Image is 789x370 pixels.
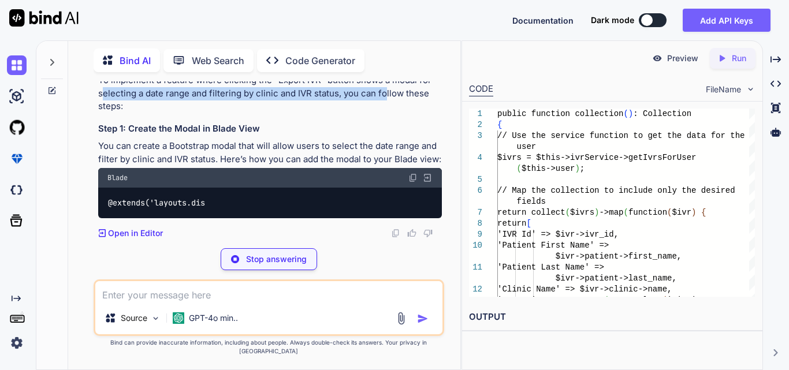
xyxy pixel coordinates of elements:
[462,304,762,331] h2: OUTPUT
[497,263,604,272] span: 'Patient Last Name' =>
[497,285,672,294] span: 'Clinic Name' => $ivr->clinic->name,
[720,131,745,140] span: r the
[663,296,667,305] span: (
[423,229,433,238] img: dislike
[633,109,691,118] span: : Collection
[469,284,482,295] div: 12
[497,120,502,129] span: {
[9,9,79,27] img: Bind AI
[497,109,623,118] span: public function collection
[667,53,698,64] p: Preview
[469,295,482,306] div: 13
[623,208,628,217] span: (
[422,173,433,183] img: Open in Browser
[94,338,444,356] p: Bind can provide inaccurate information, including about people. Always double-check its answers....
[7,149,27,169] img: premium
[517,142,537,151] span: user
[417,313,429,324] img: icon
[7,87,27,106] img: ai-studio
[623,109,628,118] span: (
[7,333,27,353] img: settings
[121,312,147,324] p: Source
[732,53,746,64] p: Run
[672,208,692,217] span: $ivr
[246,253,307,265] p: Stop answering
[497,186,720,195] span: // Map the collection to include only the desi
[746,84,755,94] img: chevron down
[580,164,585,173] span: ;
[497,230,619,239] span: 'IVR Id' => $ivr->ivr_id,
[173,312,184,324] img: GPT-4o mini
[599,208,623,217] span: ->map
[609,296,662,305] span: str_replace
[706,84,741,95] span: FileName
[98,122,442,136] h3: Step 1: Create the Modal in Blade View
[285,54,355,68] p: Code Generator
[497,153,696,162] span: $ivrs = $this->ivrService->getIvrsForUser
[469,229,482,240] div: 9
[691,208,696,217] span: )
[652,53,663,63] img: preview
[720,186,735,195] span: red
[522,164,575,173] span: $this->user
[512,16,574,25] span: Documentation
[497,131,720,140] span: // Use the service function to get the data fo
[517,164,522,173] span: (
[556,252,682,261] span: $ivr->patient->first_name,
[469,109,482,119] div: 1
[628,208,667,217] span: function
[497,241,609,250] span: 'Patient First Name' =>
[98,74,442,113] p: To implement a feature where clicking the "Export IVR" button shows a modal for selecting a date ...
[469,240,482,251] div: 10
[526,219,531,228] span: [
[391,229,400,238] img: copy
[517,197,546,206] span: fields
[469,262,482,273] div: 11
[701,208,706,217] span: {
[189,312,238,324] p: GPT-4o min..
[565,208,570,217] span: (
[151,313,161,323] img: Pick Models
[683,9,771,32] button: Add API Keys
[469,83,493,96] div: CODE
[98,140,442,166] p: You can create a Bootstrap modal that will allow users to select the date range and filter by cli...
[408,173,418,182] img: copy
[469,152,482,163] div: 4
[628,109,633,118] span: )
[591,14,634,26] span: Dark mode
[667,208,672,217] span: (
[497,219,526,228] span: return
[604,296,609,305] span: (
[192,54,244,68] p: Web Search
[469,174,482,185] div: 5
[107,173,128,182] span: Blade
[120,54,151,68] p: Bind AI
[570,208,594,217] span: $ivrs
[108,227,163,239] p: Open in Editor
[556,274,677,283] span: $ivr->patient->last_name,
[469,119,482,130] div: 2
[497,208,565,217] span: return collect
[7,118,27,137] img: githubLight
[667,296,696,305] span: '_', '
[7,55,27,75] img: chat
[594,208,599,217] span: )
[469,207,482,218] div: 7
[107,197,206,209] code: @extends('layouts.dis
[575,164,579,173] span: )
[512,14,574,27] button: Documentation
[469,130,482,141] div: 3
[497,296,604,305] span: 'Status' => strtoupper
[469,218,482,229] div: 8
[469,185,482,196] div: 6
[394,312,408,325] img: attachment
[407,229,416,238] img: like
[7,180,27,200] img: darkCloudIdeIcon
